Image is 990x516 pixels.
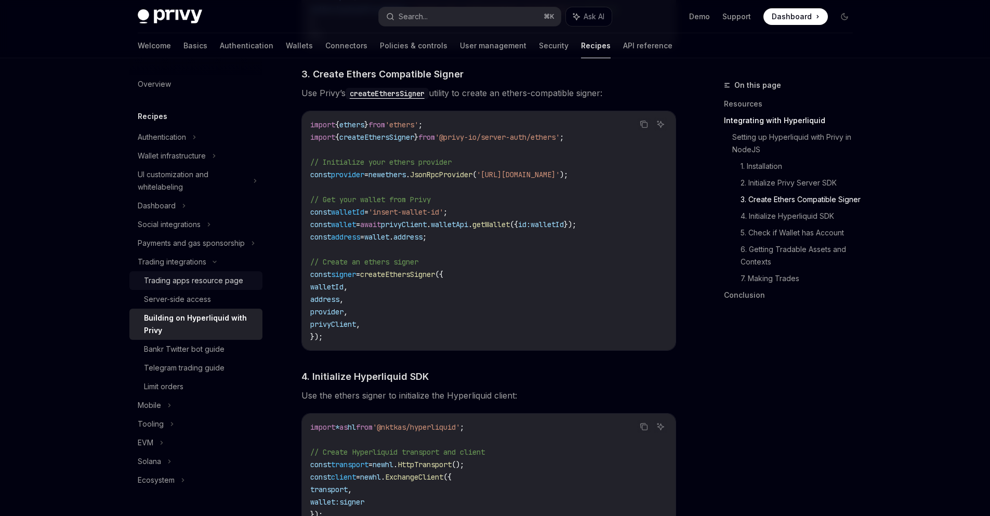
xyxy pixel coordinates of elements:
[510,220,518,229] span: ({
[310,320,356,329] span: privyClient
[373,460,385,469] span: new
[301,388,676,403] span: Use the ethers signer to initialize the Hyperliquid client:
[360,472,373,482] span: new
[344,307,348,316] span: ,
[138,78,171,90] div: Overview
[339,120,364,129] span: ethers
[331,270,356,279] span: signer
[144,380,183,393] div: Limit orders
[418,133,435,142] span: from
[443,207,447,217] span: ;
[138,455,161,468] div: Solana
[310,270,331,279] span: const
[560,170,568,179] span: );
[286,33,313,58] a: Wallets
[129,290,262,309] a: Server-side access
[331,460,368,469] span: transport
[381,220,427,229] span: privyClient
[356,472,360,482] span: =
[379,7,561,26] button: Search...⌘K
[310,497,339,507] span: wallet:
[310,332,323,341] span: });
[310,472,331,482] span: const
[138,168,247,193] div: UI customization and whitelabeling
[581,33,611,58] a: Recipes
[339,295,344,304] span: ,
[360,220,381,229] span: await
[129,359,262,377] a: Telegram trading guide
[348,422,356,432] span: hl
[310,133,335,142] span: import
[368,460,373,469] span: =
[360,270,435,279] span: createEthersSigner
[144,274,243,287] div: Trading apps resource page
[452,460,464,469] span: ();
[138,474,175,486] div: Ecosystem
[356,320,360,329] span: ,
[431,220,468,229] span: walletApi
[381,472,385,482] span: .
[398,460,452,469] span: HttpTransport
[301,86,676,100] span: Use Privy’s utility to create an ethers-compatible signer:
[138,237,245,249] div: Payments and gas sponsorship
[732,129,861,158] a: Setting up Hyperliquid with Privy in NodeJS
[368,207,443,217] span: 'insert-wallet-id'
[364,170,368,179] span: =
[310,460,331,469] span: const
[310,485,348,494] span: transport
[380,33,447,58] a: Policies & controls
[220,33,273,58] a: Authentication
[129,340,262,359] a: Bankr Twitter bot guide
[331,220,356,229] span: wallet
[518,220,531,229] span: id:
[368,120,385,129] span: from
[423,232,427,242] span: ;
[331,232,360,242] span: address
[144,293,211,306] div: Server-side access
[564,220,576,229] span: });
[356,220,360,229] span: =
[331,207,364,217] span: walletId
[637,117,651,131] button: Copy the contents from the code block
[144,343,225,355] div: Bankr Twitter bot guide
[310,447,485,457] span: // Create Hyperliquid transport and client
[418,120,423,129] span: ;
[689,11,710,22] a: Demo
[310,422,335,432] span: import
[385,472,443,482] span: ExchangeClient
[325,33,367,58] a: Connectors
[389,232,393,242] span: .
[741,208,861,224] a: 4. Initialize Hyperliquid SDK
[301,369,429,383] span: 4. Initialize Hyperliquid SDK
[373,422,460,432] span: '@nktkas/hyperliquid'
[339,422,348,432] span: as
[381,170,406,179] span: ethers
[144,312,256,337] div: Building on Hyperliquid with Privy
[623,33,672,58] a: API reference
[772,11,812,22] span: Dashboard
[560,133,564,142] span: ;
[129,271,262,290] a: Trading apps resource page
[427,220,431,229] span: .
[654,117,667,131] button: Ask AI
[138,150,206,162] div: Wallet infrastructure
[310,307,344,316] span: provider
[310,207,331,217] span: const
[393,460,398,469] span: .
[460,33,526,58] a: User management
[410,170,472,179] span: JsonRpcProvider
[346,88,429,98] a: createEthersSigner
[356,270,360,279] span: =
[435,270,443,279] span: ({
[356,422,373,432] span: from
[724,112,861,129] a: Integrating with Hyperliquid
[654,420,667,433] button: Ask AI
[138,9,202,24] img: dark logo
[138,110,167,123] h5: Recipes
[385,460,393,469] span: hl
[339,133,414,142] span: createEthersSigner
[741,241,861,270] a: 6. Getting Tradable Assets and Contexts
[364,232,389,242] span: wallet
[138,418,164,430] div: Tooling
[138,200,176,212] div: Dashboard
